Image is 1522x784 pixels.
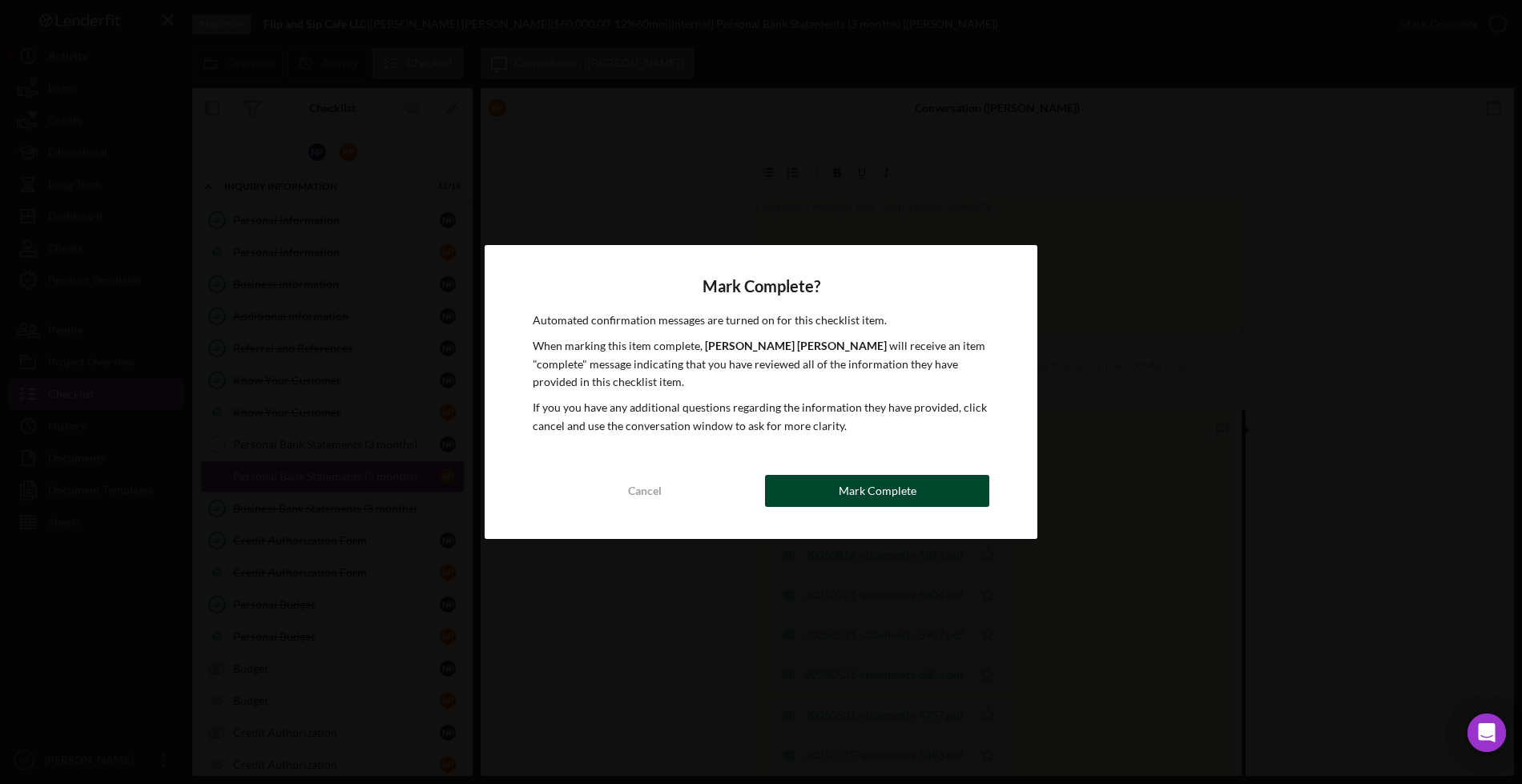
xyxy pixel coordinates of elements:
div: Mark Complete [839,475,916,507]
button: Mark Complete [765,475,989,507]
p: Automated confirmation messages are turned on for this checklist item. [533,312,989,329]
div: Cancel [628,475,662,507]
div: Open Intercom Messenger [1468,714,1506,752]
p: When marking this item complete, will receive an item "complete" message indicating that you have... [533,337,989,391]
h4: Mark Complete? [533,277,989,296]
b: [PERSON_NAME] [PERSON_NAME] [705,339,887,352]
p: If you you have any additional questions regarding the information they have provided, click canc... [533,399,989,435]
button: Cancel [533,475,757,507]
